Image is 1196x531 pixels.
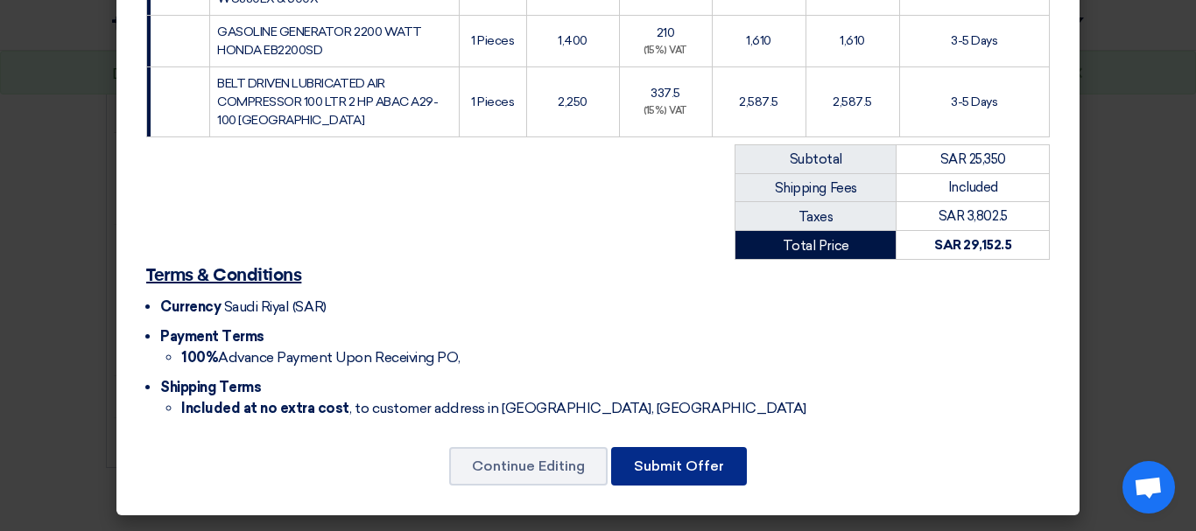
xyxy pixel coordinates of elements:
[657,25,675,40] font: 210
[217,24,422,58] font: GASOLINE GENERATOR 2200 WATT HONDA EB2200SD
[644,45,687,56] font: (15%) VAT
[833,94,872,109] font: 2,587.5
[217,76,438,128] font: BELT DRIVEN LUBRICATED AIR COMPRESSOR 100 LTR 2 HP ABAC A29-100 [GEOGRAPHIC_DATA]
[644,105,687,116] font: (15%) VAT
[160,298,221,315] font: Currency
[160,379,261,395] font: Shipping Terms
[840,33,865,48] font: 1,610
[218,349,461,366] font: Advance Payment Upon Receiving PO,
[799,209,834,225] font: Taxes
[746,33,771,48] font: 1,610
[1122,461,1175,514] div: Open chat
[349,400,806,416] font: , to customer address in [GEOGRAPHIC_DATA], [GEOGRAPHIC_DATA]
[951,33,997,48] font: 3-5 Days
[651,86,680,101] font: 337.5
[160,328,264,345] font: Payment Terms
[558,33,587,48] font: 1,400
[224,298,327,315] font: Saudi Riyal (SAR)
[181,400,349,416] font: Included at no extra cost
[611,447,747,486] button: Submit Offer
[558,94,587,109] font: 2,250
[471,33,514,48] font: 1 Pieces
[739,94,778,109] font: 2,587.5
[634,458,724,474] font: Submit Offer
[775,180,857,196] font: Shipping Fees
[472,458,585,474] font: Continue Editing
[783,238,849,254] font: Total Price
[951,94,997,109] font: 3-5 Days
[790,151,842,167] font: Subtotal
[939,208,1008,224] font: SAR 3,802.5
[934,237,1011,253] font: SAR 29,152.5
[181,349,218,366] font: 100%
[948,179,998,195] font: Included
[471,94,514,109] font: 1 Pieces
[449,447,608,486] button: Continue Editing
[940,151,1006,167] font: SAR 25,350
[146,267,301,284] font: Terms & Conditions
